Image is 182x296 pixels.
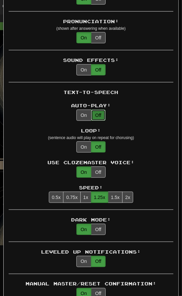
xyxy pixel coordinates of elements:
button: Off [91,256,106,267]
div: Use Clozemaster Voice: [9,159,173,166]
div: Manual Master/Reset Confirmation: [9,281,173,287]
button: 0.5x [49,192,63,203]
button: On [76,64,91,75]
small: (sentence audio will play on repeat for chorusing) [48,135,134,140]
div: Dark Mode: [9,217,173,223]
div: Use Clozemaster text-to-speech [76,167,106,178]
div: Pronunciation: [9,18,173,25]
div: Text-to-speech speed [49,192,133,203]
div: Auto-Play: [9,102,173,109]
div: Sound Effects: [9,57,173,64]
button: 1.25x [91,192,108,203]
button: 2x [122,192,133,203]
button: On [76,32,91,43]
div: Leveled Up Notifications: [9,249,173,255]
div: Text-to-Speech [9,89,173,96]
button: 0.75x [63,192,80,203]
button: On [76,256,91,267]
button: Off [91,32,106,43]
button: Off [91,224,106,235]
button: On [76,110,91,121]
button: On [76,167,91,178]
div: Loop: [9,127,173,134]
small: (shown after answering when available) [56,26,126,31]
div: Speed: [9,184,173,191]
button: 1x [80,192,91,203]
button: Off [91,167,106,178]
button: Off [91,141,106,153]
button: On [76,141,91,153]
div: Text-to-speech looping [76,141,106,153]
button: On [76,224,91,235]
button: Off [91,64,106,75]
button: 1.5x [108,192,123,203]
div: Text-to-speech auto-play [76,110,106,121]
button: Off [91,110,106,121]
